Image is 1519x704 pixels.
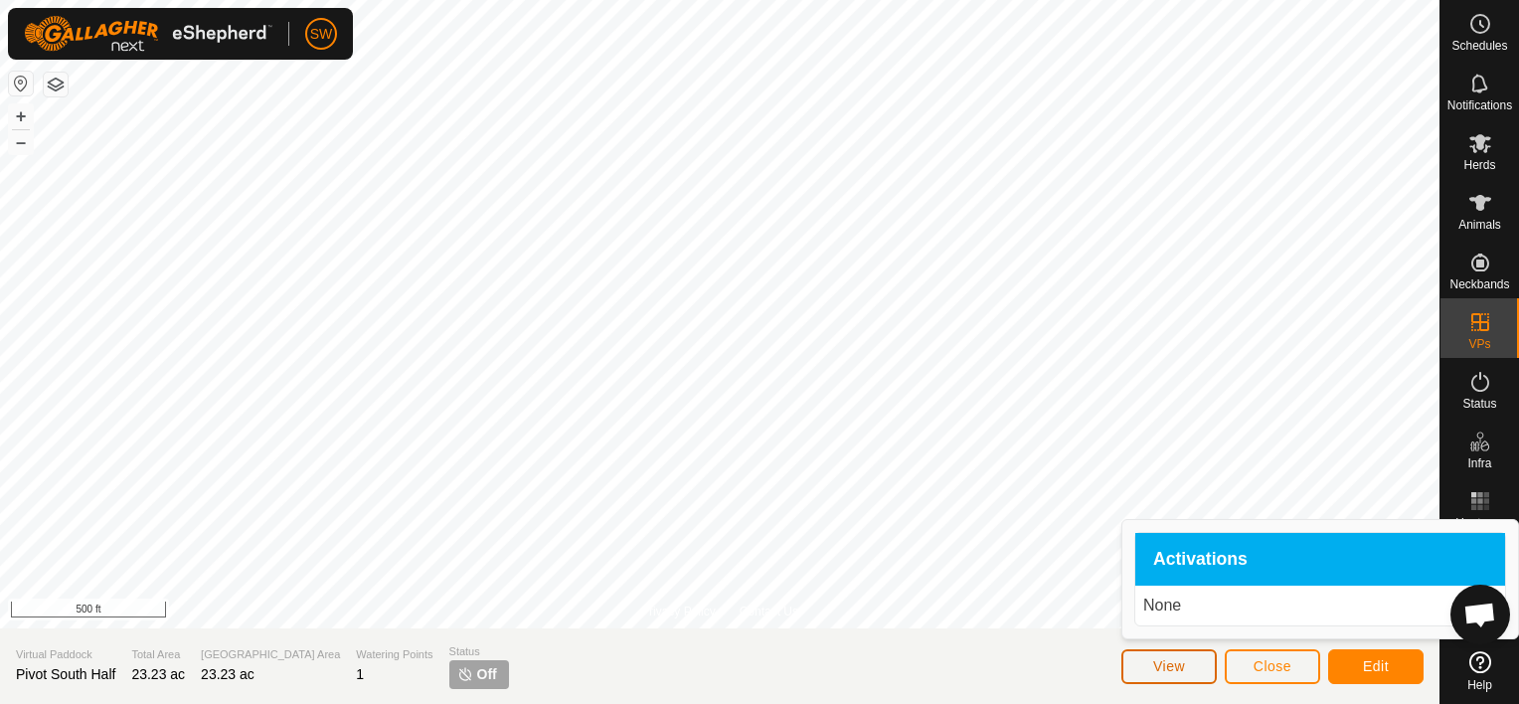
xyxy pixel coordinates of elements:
[9,104,33,128] button: +
[1153,658,1185,674] span: View
[24,16,272,52] img: Gallagher Logo
[1440,643,1519,699] a: Help
[740,603,798,620] a: Contact Us
[1447,99,1512,111] span: Notifications
[457,666,473,682] img: turn-off
[9,130,33,154] button: –
[1450,585,1510,644] a: Open chat
[1254,658,1291,674] span: Close
[310,24,333,45] span: SW
[1328,649,1424,684] button: Edit
[641,603,716,620] a: Privacy Policy
[1451,40,1507,52] span: Schedules
[1468,338,1490,350] span: VPs
[1463,159,1495,171] span: Herds
[449,643,509,660] span: Status
[131,666,185,682] span: 23.23 ac
[1363,658,1389,674] span: Edit
[201,666,254,682] span: 23.23 ac
[131,646,185,663] span: Total Area
[1225,649,1320,684] button: Close
[44,73,68,96] button: Map Layers
[9,72,33,95] button: Reset Map
[201,646,340,663] span: [GEOGRAPHIC_DATA] Area
[1153,551,1248,569] span: Activations
[1455,517,1504,529] span: Heatmap
[16,666,115,682] span: Pivot South Half
[1467,679,1492,691] span: Help
[1449,278,1509,290] span: Neckbands
[16,646,115,663] span: Virtual Paddock
[477,664,497,685] span: Off
[1462,398,1496,410] span: Status
[356,666,364,682] span: 1
[1143,594,1497,617] p: None
[356,646,432,663] span: Watering Points
[1467,457,1491,469] span: Infra
[1121,649,1217,684] button: View
[1458,219,1501,231] span: Animals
